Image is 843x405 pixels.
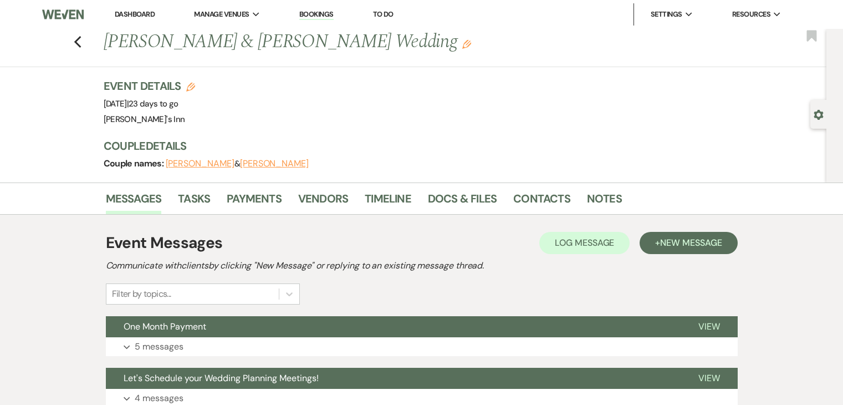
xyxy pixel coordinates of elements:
a: To Do [373,9,394,19]
span: Let's Schedule your Wedding Planning Meetings! [124,372,319,384]
span: New Message [660,237,722,249]
a: Timeline [365,190,411,214]
a: Docs & Files [428,190,497,214]
button: [PERSON_NAME] [166,159,234,168]
span: [PERSON_NAME]'s Inn [104,114,185,125]
span: & [166,158,309,169]
img: Weven Logo [42,3,84,26]
h2: Communicate with clients by clicking "New Message" or replying to an existing message thread. [106,259,738,272]
button: Edit [462,39,471,49]
button: Open lead details [814,109,824,119]
button: Let's Schedule your Wedding Planning Meetings! [106,368,681,389]
span: Settings [651,9,682,20]
a: Tasks [178,190,210,214]
a: Vendors [298,190,348,214]
span: View [698,372,720,384]
div: Filter by topics... [112,287,171,301]
span: Resources [732,9,770,20]
button: 5 messages [106,337,738,356]
h3: Event Details [104,78,196,94]
h1: Event Messages [106,231,223,255]
h1: [PERSON_NAME] & [PERSON_NAME] Wedding [104,29,600,55]
a: Contacts [513,190,570,214]
button: +New Message [640,232,737,254]
span: View [698,321,720,332]
a: Messages [106,190,162,214]
a: Payments [227,190,282,214]
span: 23 days to go [129,98,178,109]
a: Bookings [299,9,334,20]
button: Log Message [539,232,630,254]
button: [PERSON_NAME] [240,159,309,168]
button: View [681,316,738,337]
span: [DATE] [104,98,178,109]
a: Dashboard [115,9,155,19]
span: Couple names: [104,158,166,169]
span: Log Message [555,237,614,249]
button: One Month Payment [106,316,681,337]
h3: Couple Details [104,138,724,154]
p: 5 messages [135,340,183,354]
a: Notes [587,190,622,214]
span: One Month Payment [124,321,206,332]
span: | [127,98,178,109]
span: Manage Venues [194,9,249,20]
button: View [681,368,738,389]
